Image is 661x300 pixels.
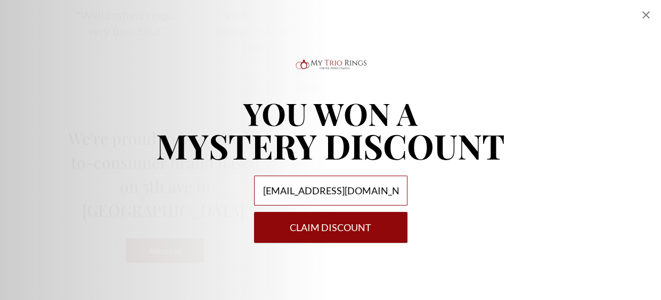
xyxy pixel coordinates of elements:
[254,176,407,206] input: Your email address
[640,9,652,21] div: Close popup
[156,129,505,163] p: MYSTERY DISCOUNT
[156,98,505,129] p: YOU WON A
[254,212,407,243] button: Claim DISCOUNT
[293,57,368,72] img: Logo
